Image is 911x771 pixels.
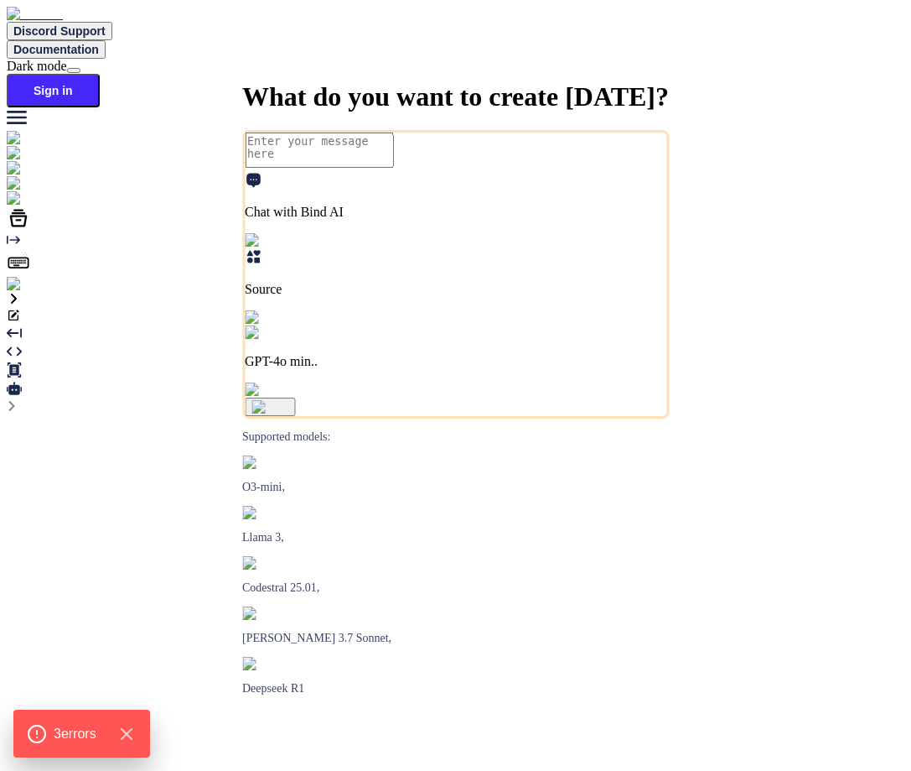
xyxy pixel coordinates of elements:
span: What do you want to create [DATE]? [242,81,669,112]
img: attachment [245,383,317,398]
img: githubLight [7,176,84,191]
p: Supported models: [242,430,669,444]
p: O3-mini, [242,481,669,494]
img: icon [251,400,289,414]
button: Documentation [7,40,106,59]
img: chat [7,161,43,176]
img: chat [7,131,43,146]
span: Dark mode [7,59,67,73]
button: Discord Support [7,22,112,40]
img: ai-studio [7,146,67,161]
p: Codestral 25.01, [242,581,669,595]
p: GPT-4o min.. [245,354,666,369]
img: Pick Models [245,310,325,326]
img: darkCloudIdeIcon [7,191,117,206]
p: Llama 3, [242,531,669,544]
img: claude [242,657,287,670]
button: Sign in [7,74,100,107]
span: Documentation [13,43,99,56]
img: GPT-4o mini [245,326,328,341]
p: Deepseek R1 [242,682,669,695]
p: Source [245,282,666,297]
p: Chat with Bind AI [245,205,666,220]
span: Discord Support [13,24,106,38]
img: claude [242,607,287,620]
img: signin [7,277,53,292]
img: Mistral-AI [242,556,306,570]
img: Llama2 [242,506,292,519]
img: Bind AI [7,7,63,22]
img: GPT-4 [242,456,287,469]
img: Pick Tools [245,233,314,248]
p: [PERSON_NAME] 3.7 Sonnet, [242,632,669,645]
